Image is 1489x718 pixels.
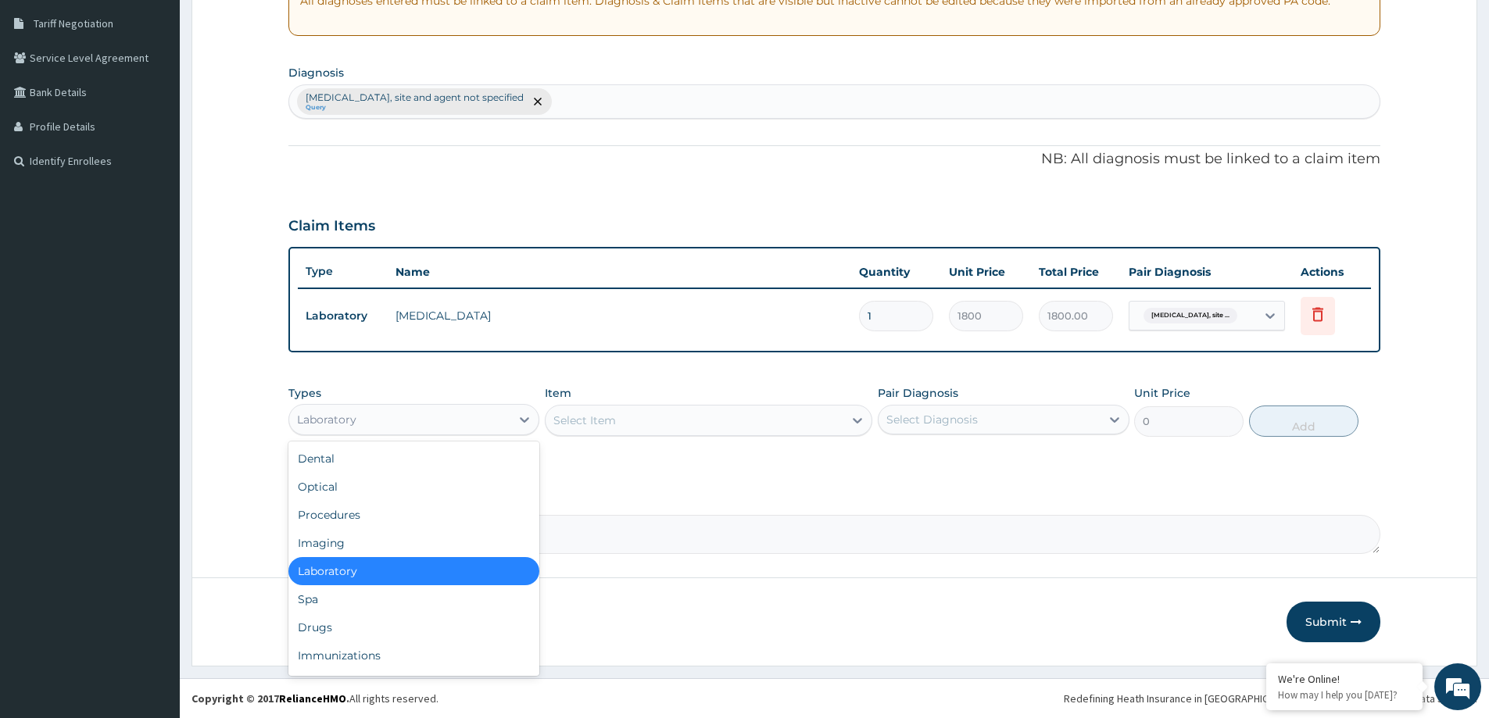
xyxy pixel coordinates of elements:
[81,88,263,108] div: Chat with us now
[531,95,545,109] span: remove selection option
[288,557,539,585] div: Laboratory
[180,678,1489,718] footer: All rights reserved.
[1134,385,1190,401] label: Unit Price
[288,585,539,613] div: Spa
[34,16,113,30] span: Tariff Negotiation
[29,78,63,117] img: d_794563401_company_1708531726252_794563401
[1121,256,1293,288] th: Pair Diagnosis
[297,412,356,427] div: Laboratory
[256,8,294,45] div: Minimize live chat window
[1031,256,1121,288] th: Total Price
[288,641,539,670] div: Immunizations
[1064,691,1477,706] div: Redefining Heath Insurance in [GEOGRAPHIC_DATA] using Telemedicine and Data Science!
[388,256,851,288] th: Name
[941,256,1031,288] th: Unit Price
[306,91,524,104] p: [MEDICAL_DATA], site and agent not specified
[388,300,851,331] td: [MEDICAL_DATA]
[288,445,539,473] div: Dental
[298,257,388,286] th: Type
[288,501,539,529] div: Procedures
[851,256,941,288] th: Quantity
[1287,602,1380,642] button: Submit
[1278,688,1411,702] p: How may I help you today?
[553,413,616,428] div: Select Item
[878,385,958,401] label: Pair Diagnosis
[1249,405,1358,437] button: Add
[886,412,978,427] div: Select Diagnosis
[306,104,524,112] small: Query
[288,65,344,80] label: Diagnosis
[191,691,349,705] strong: Copyright © 2017 .
[8,427,298,481] textarea: Type your message and hit 'Enter'
[1293,256,1371,288] th: Actions
[298,302,388,330] td: Laboratory
[288,218,375,235] h3: Claim Items
[288,473,539,501] div: Optical
[1278,672,1411,686] div: We're Online!
[288,493,1380,506] label: Comment
[288,670,539,698] div: Others
[288,387,321,400] label: Types
[279,691,346,705] a: RelianceHMO
[91,197,216,355] span: We're online!
[288,529,539,557] div: Imaging
[1144,308,1237,323] span: [MEDICAL_DATA], site ...
[545,385,571,401] label: Item
[288,149,1380,170] p: NB: All diagnosis must be linked to a claim item
[288,613,539,641] div: Drugs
